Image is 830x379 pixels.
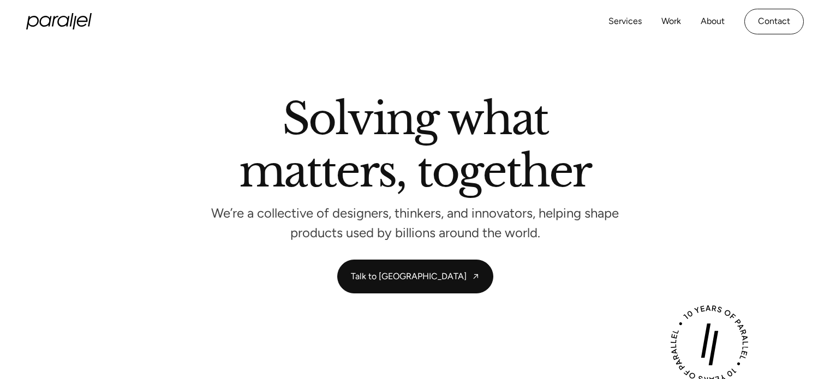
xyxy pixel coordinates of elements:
[211,209,620,238] p: We’re a collective of designers, thinkers, and innovators, helping shape products used by billion...
[744,9,804,34] a: Contact
[608,14,642,29] a: Services
[239,98,592,197] h2: Solving what matters, together
[701,14,725,29] a: About
[661,14,681,29] a: Work
[26,13,92,29] a: home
